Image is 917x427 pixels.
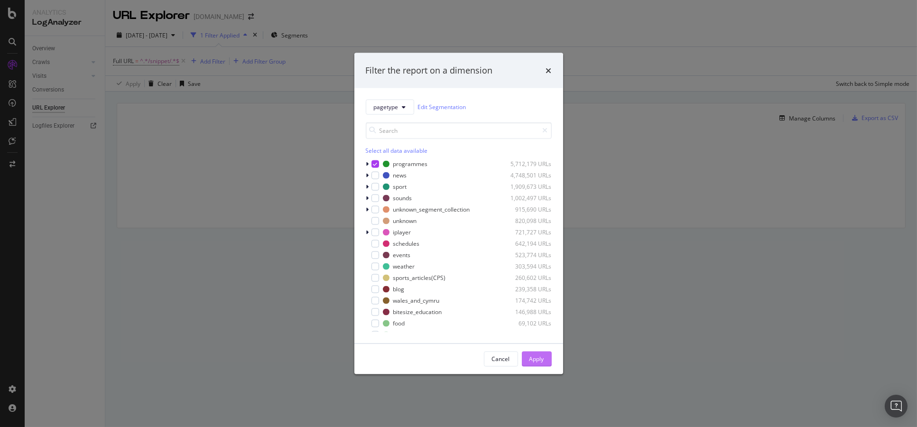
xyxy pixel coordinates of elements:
div: 69,102 URLs [505,319,552,327]
div: times [546,65,552,77]
div: 1,002,497 URLs [505,194,552,202]
div: 303,594 URLs [505,262,552,270]
div: 1,909,673 URLs [505,183,552,191]
div: 523,774 URLs [505,251,552,259]
div: 820,098 URLs [505,217,552,225]
span: pagetype [374,103,398,111]
div: unknown [393,217,417,225]
div: Select all data available [366,146,552,154]
button: pagetype [366,99,414,114]
div: mediacentre [393,331,427,339]
div: sport [393,183,407,191]
div: 146,988 URLs [505,308,552,316]
div: bitesize_education [393,308,442,316]
div: 67,587 URLs [505,331,552,339]
div: sounds [393,194,412,202]
div: blog [393,285,405,293]
div: weather [393,262,415,270]
div: news [393,171,407,179]
div: wales_and_cymru [393,297,440,305]
div: Cancel [492,355,510,363]
div: modal [354,53,563,374]
div: 5,712,179 URLs [505,160,552,168]
div: 174,742 URLs [505,297,552,305]
div: schedules [393,240,420,248]
div: 239,358 URLs [505,285,552,293]
div: iplayer [393,228,411,236]
input: Search [366,122,552,139]
div: 721,727 URLs [505,228,552,236]
div: events [393,251,411,259]
div: 260,602 URLs [505,274,552,282]
button: Apply [522,351,552,366]
div: programmes [393,160,428,168]
div: 642,194 URLs [505,240,552,248]
div: Apply [529,355,544,363]
div: 915,690 URLs [505,205,552,213]
div: food [393,319,405,327]
div: Open Intercom Messenger [885,395,908,418]
div: unknown_segment_collection [393,205,470,213]
div: Filter the report on a dimension [366,65,493,77]
a: Edit Segmentation [418,102,466,112]
button: Cancel [484,351,518,366]
div: sports_articles(CPS) [393,274,446,282]
div: 4,748,501 URLs [505,171,552,179]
